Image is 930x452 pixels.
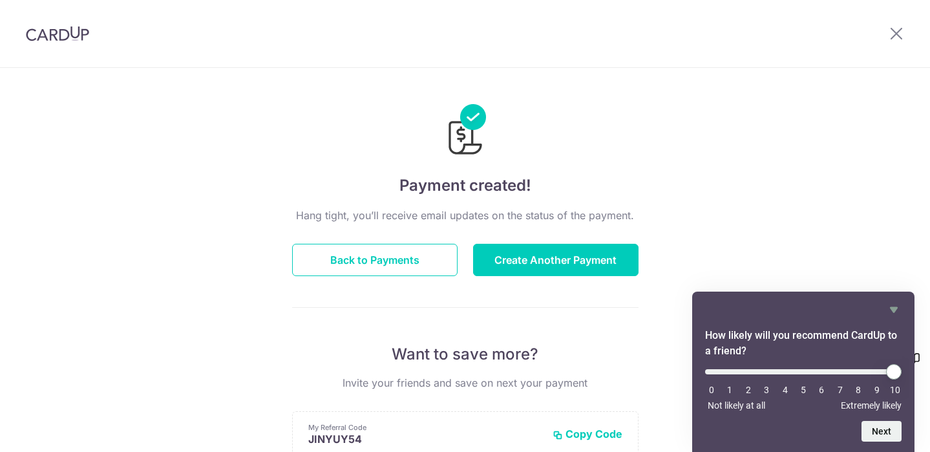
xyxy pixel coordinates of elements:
[705,385,718,395] li: 0
[889,385,902,395] li: 10
[815,385,828,395] li: 6
[292,375,639,391] p: Invite your friends and save on next your payment
[292,208,639,223] p: Hang tight, you’ll receive email updates on the status of the payment.
[292,344,639,365] p: Want to save more?
[834,385,847,395] li: 7
[723,385,736,395] li: 1
[308,433,542,446] p: JINYUY54
[553,427,622,440] button: Copy Code
[705,328,902,359] h2: How likely will you recommend CardUp to a friend? Select an option from 0 to 10, with 0 being Not...
[797,385,810,395] li: 5
[779,385,792,395] li: 4
[871,385,883,395] li: 9
[445,104,486,158] img: Payments
[292,174,639,197] h4: Payment created!
[705,364,902,411] div: How likely will you recommend CardUp to a friend? Select an option from 0 to 10, with 0 being Not...
[861,421,902,442] button: Next question
[308,422,542,433] p: My Referral Code
[841,400,902,411] span: Extremely likely
[708,400,765,411] span: Not likely at all
[742,385,755,395] li: 2
[705,302,902,442] div: How likely will you recommend CardUp to a friend? Select an option from 0 to 10, with 0 being Not...
[760,385,773,395] li: 3
[292,244,458,276] button: Back to Payments
[26,26,89,41] img: CardUp
[852,385,865,395] li: 8
[886,302,902,317] button: Hide survey
[473,244,639,276] button: Create Another Payment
